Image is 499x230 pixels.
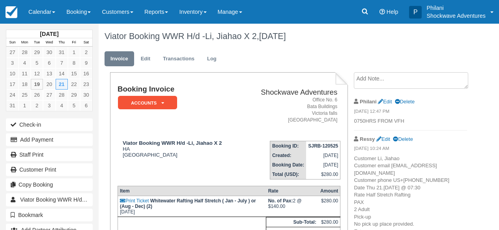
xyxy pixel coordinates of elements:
a: 28 [19,47,31,58]
a: Delete [393,136,413,142]
div: P [409,6,422,19]
a: 3 [6,58,19,68]
a: 29 [31,47,43,58]
a: 31 [6,100,19,111]
a: 7 [56,58,68,68]
td: $280.00 [318,217,340,227]
img: checkfront-main-nav-mini-logo.png [6,6,17,18]
a: 27 [6,47,19,58]
a: Customer Print [6,163,93,176]
div: HA [GEOGRAPHIC_DATA] [118,140,242,158]
a: 2 [31,100,43,111]
th: Mon [19,38,31,47]
a: 1 [68,47,80,58]
th: Thu [56,38,68,47]
td: 2 @ $140.00 [266,196,318,217]
strong: SJRB-120525 [308,143,338,149]
td: [DATE] [118,196,266,217]
th: Sub-Total: [266,217,318,227]
address: Office No. 6 Bata Buildings Victoria falls [GEOGRAPHIC_DATA] [245,97,337,124]
a: 6 [43,58,55,68]
a: 17 [6,79,19,90]
a: Edit [376,136,390,142]
a: 11 [19,68,31,79]
span: Help [387,9,398,15]
span: Viator Booking WWR H/d -Li, Jiahao X 2 [20,196,119,203]
a: Transactions [157,51,200,67]
a: 31 [56,47,68,58]
a: 5 [68,100,80,111]
a: 13 [43,68,55,79]
a: 25 [19,90,31,100]
strong: Whitewater Rafting Half Stretch ( Jan - July ) or (Aug - Dec) (2) [120,198,256,209]
a: Log [201,51,222,67]
th: Created: [270,151,306,160]
a: Viator Booking WWR H/d -Li, Jiahao X 2 [6,193,93,206]
a: 27 [43,90,55,100]
a: 30 [80,90,92,100]
button: Copy Booking [6,178,93,191]
button: Check-in [6,118,93,131]
a: 19 [31,79,43,90]
a: 9 [80,58,92,68]
a: 15 [68,68,80,79]
td: $280.00 [306,170,340,180]
a: 23 [80,79,92,90]
th: Booking ID: [270,141,306,151]
strong: No. of Pax [268,198,293,204]
th: Wed [43,38,55,47]
a: 3 [43,100,55,111]
th: Sat [80,38,92,47]
p: Philani [426,4,486,12]
a: 6 [80,100,92,111]
span: [DATE] [259,31,286,41]
a: 2 [80,47,92,58]
a: Edit [378,99,392,105]
button: Bookmark [6,209,93,221]
a: 14 [56,68,68,79]
a: Staff Print [6,148,93,161]
th: Fri [68,38,80,47]
th: Amount [318,186,340,196]
a: Edit [135,51,156,67]
a: 10 [6,68,19,79]
h2: Shockwave Adventures [245,88,337,97]
a: 30 [43,47,55,58]
a: 4 [56,100,68,111]
i: Help [379,9,385,15]
strong: [DATE] [40,31,58,37]
div: $280.00 [320,198,338,210]
th: Booking Date: [270,160,306,170]
th: Sun [6,38,19,47]
strong: Viator Booking WWR H/d -Li, Jiahao X 2 [123,140,222,146]
a: Invoice [105,51,134,67]
em: [DATE] 10:24 AM [354,145,467,154]
th: Tue [31,38,43,47]
a: 18 [19,79,31,90]
a: 5 [31,58,43,68]
a: 26 [31,90,43,100]
strong: Ressy [360,136,375,142]
h1: Booking Invoice [118,85,242,93]
a: 4 [19,58,31,68]
th: Total (USD): [270,170,306,180]
a: 21 [56,79,68,90]
td: [DATE] [306,151,340,160]
a: 20 [43,79,55,90]
em: [DATE] 12:47 PM [354,108,467,117]
a: Delete [395,99,415,105]
a: 24 [6,90,19,100]
h1: Viator Booking WWR H/d -Li, Jiahao X 2, [105,32,467,41]
a: 12 [31,68,43,79]
a: 28 [56,90,68,100]
a: Print Ticket [120,198,149,204]
td: [DATE] [306,160,340,170]
button: Add Payment [6,133,93,146]
em: ACCOUNTS [118,96,177,110]
th: Rate [266,186,318,196]
a: 16 [80,68,92,79]
a: 22 [68,79,80,90]
a: 8 [68,58,80,68]
p: Shockwave Adventures [426,12,486,20]
a: ACCOUNTS [118,95,174,110]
